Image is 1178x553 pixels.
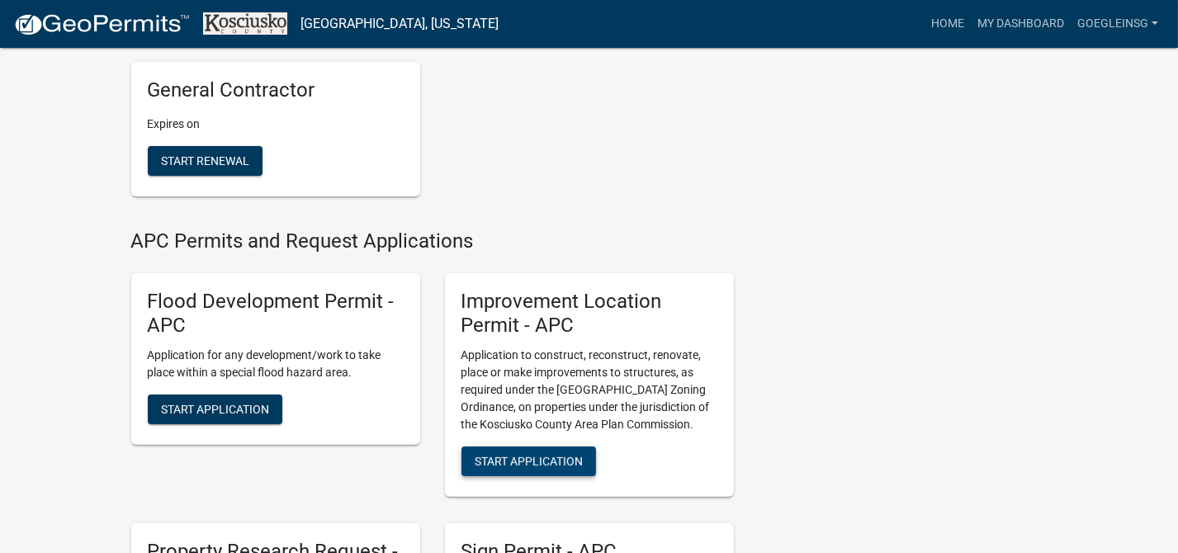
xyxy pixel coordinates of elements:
button: Start Application [461,447,596,476]
a: My Dashboard [971,8,1071,40]
span: Start Application [475,455,583,468]
a: [GEOGRAPHIC_DATA], [US_STATE] [300,10,499,38]
h5: Improvement Location Permit - APC [461,290,717,338]
span: Start Application [161,403,269,416]
p: Application for any development/work to take place within a special flood hazard area. [148,347,404,381]
a: Home [925,8,971,40]
wm-registration-list-section: My Contractor Registration Renewals [131,18,734,210]
p: Application to construct, reconstruct, renovate, place or make improvements to structures, as req... [461,347,717,433]
span: Start Renewal [161,154,249,168]
h5: General Contractor [148,78,404,102]
img: Kosciusko County, Indiana [203,12,287,35]
a: GoegleinSG [1071,8,1165,40]
button: Start Application [148,395,282,424]
h4: APC Permits and Request Applications [131,229,734,253]
h5: Flood Development Permit - APC [148,290,404,338]
button: Start Renewal [148,146,263,176]
p: Expires on [148,116,404,133]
